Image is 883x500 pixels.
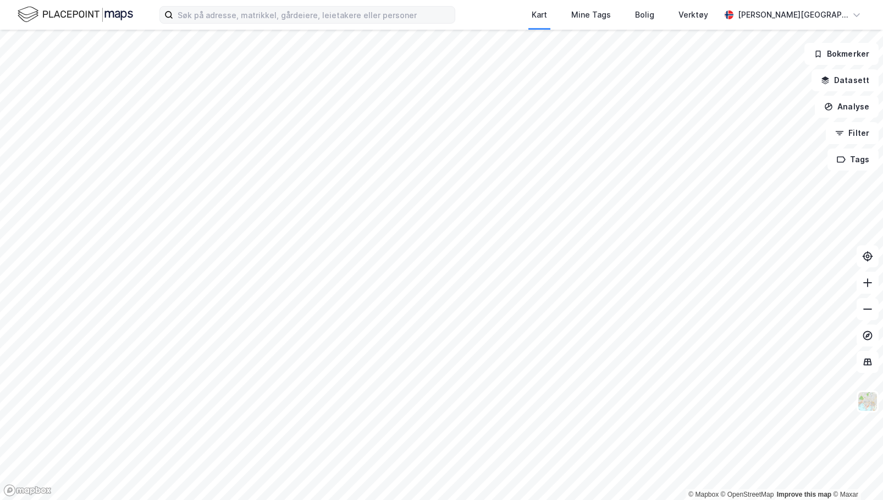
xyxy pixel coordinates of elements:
[828,447,883,500] iframe: Chat Widget
[678,8,708,21] div: Verktøy
[173,7,455,23] input: Søk på adresse, matrikkel, gårdeiere, leietakere eller personer
[532,8,547,21] div: Kart
[571,8,611,21] div: Mine Tags
[738,8,848,21] div: [PERSON_NAME][GEOGRAPHIC_DATA]
[828,447,883,500] div: Kontrollprogram for chat
[635,8,654,21] div: Bolig
[18,5,133,24] img: logo.f888ab2527a4732fd821a326f86c7f29.svg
